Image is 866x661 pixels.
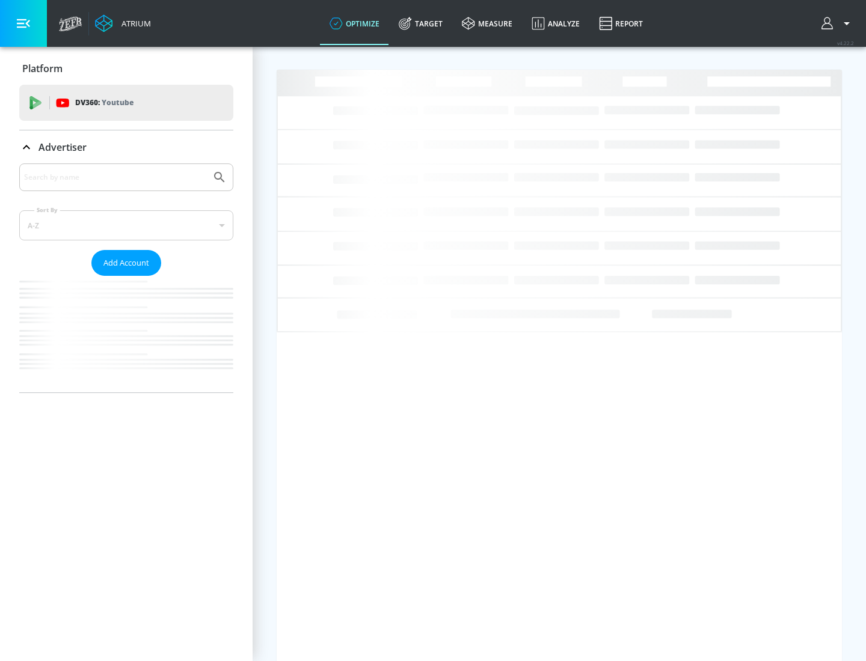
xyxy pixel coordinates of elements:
span: v 4.22.2 [837,40,854,46]
div: Platform [19,52,233,85]
div: DV360: Youtube [19,85,233,121]
a: Analyze [522,2,589,45]
input: Search by name [24,169,206,185]
div: Atrium [117,18,151,29]
a: measure [452,2,522,45]
p: Youtube [102,96,134,109]
a: optimize [320,2,389,45]
p: DV360: [75,96,134,109]
div: A-Z [19,210,233,240]
div: Advertiser [19,163,233,392]
a: Target [389,2,452,45]
p: Advertiser [38,141,87,154]
a: Atrium [95,14,151,32]
nav: list of Advertiser [19,276,233,392]
span: Add Account [103,256,149,270]
a: Report [589,2,653,45]
button: Add Account [91,250,161,276]
div: Advertiser [19,130,233,164]
p: Platform [22,62,63,75]
label: Sort By [34,206,60,214]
